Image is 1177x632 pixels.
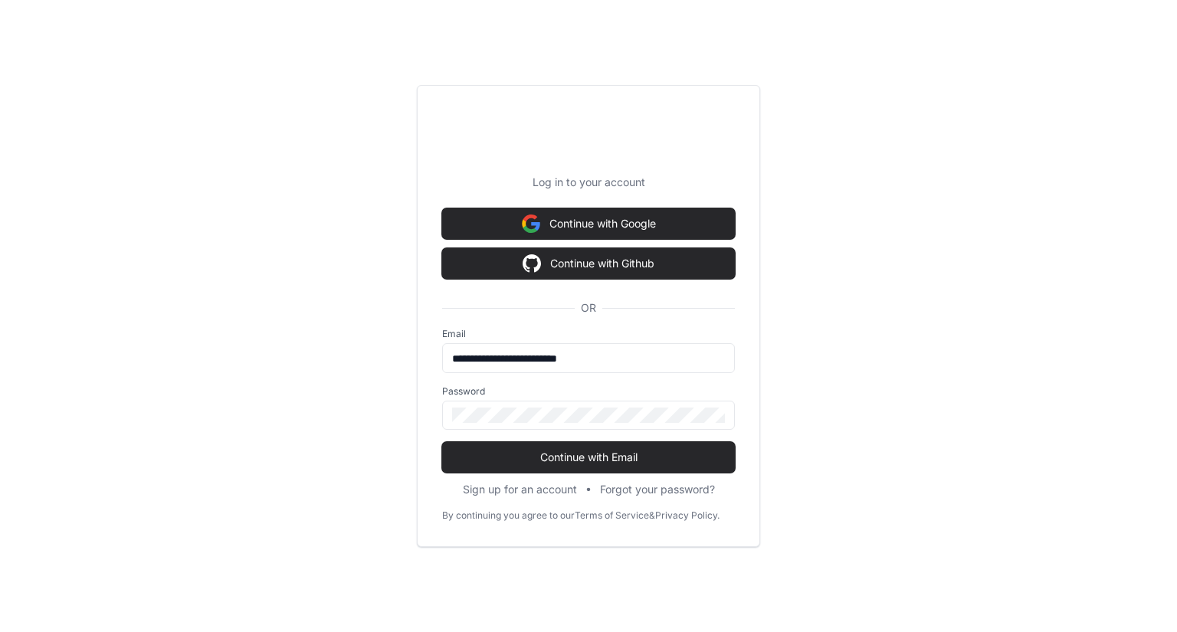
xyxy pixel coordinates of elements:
img: Sign in with google [523,248,541,279]
p: Log in to your account [442,175,735,190]
span: Continue with Email [442,450,735,465]
a: Terms of Service [575,509,649,522]
div: & [649,509,655,522]
span: OR [575,300,602,316]
label: Password [442,385,735,398]
button: Continue with Google [442,208,735,239]
button: Sign up for an account [463,482,577,497]
button: Forgot your password? [600,482,715,497]
label: Email [442,328,735,340]
button: Continue with Email [442,442,735,473]
a: Privacy Policy. [655,509,720,522]
div: By continuing you agree to our [442,509,575,522]
img: Sign in with google [522,208,540,239]
button: Continue with Github [442,248,735,279]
